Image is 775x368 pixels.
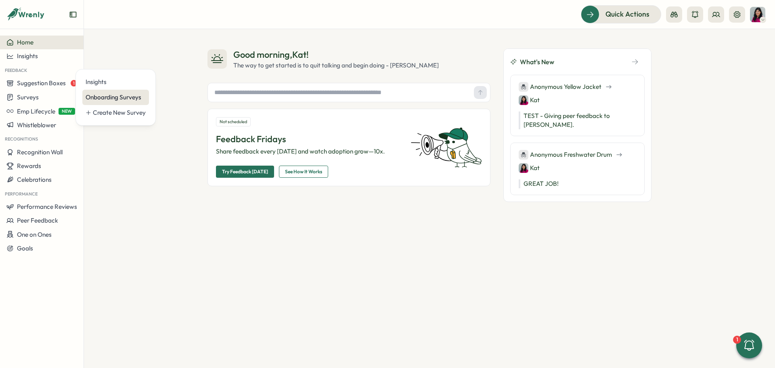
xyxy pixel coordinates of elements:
[519,82,601,92] div: Anonymous Yellow Jacket
[233,61,439,70] div: The way to get started is to quit talking and begin doing - [PERSON_NAME]
[736,332,762,358] button: 1
[17,162,41,170] span: Rewards
[17,121,56,129] span: Whistleblower
[733,336,741,344] div: 1
[71,80,77,86] span: 1
[17,244,33,252] span: Goals
[82,74,149,90] a: Insights
[82,90,149,105] a: Onboarding Surveys
[17,176,52,183] span: Celebrations
[519,111,636,129] p: TEST - Giving peer feedback to [PERSON_NAME].
[17,93,39,101] span: Surveys
[86,78,146,86] div: Insights
[69,11,77,19] button: Expand sidebar
[519,179,636,188] p: GREAT JOB!
[216,133,401,145] p: Feedback Fridays
[17,38,34,46] span: Home
[520,57,554,67] span: What's New
[222,166,268,177] span: Try Feedback [DATE]
[86,93,146,102] div: Onboarding Surveys
[17,217,58,224] span: Peer Feedback
[17,203,77,210] span: Performance Reviews
[519,163,540,173] div: Kat
[82,105,149,120] a: Create New Survey
[216,117,251,126] div: Not scheduled
[279,166,328,178] button: See How It Works
[285,166,322,177] span: See How It Works
[216,166,274,178] button: Try Feedback [DATE]
[17,231,52,238] span: One on Ones
[519,95,540,105] div: Kat
[519,95,528,105] img: Kat Haynes
[17,52,38,60] span: Insights
[519,149,612,160] div: Anonymous Freshwater Drum
[233,48,439,61] div: Good morning , Kat !
[581,5,661,23] button: Quick Actions
[17,107,55,115] span: Emp Lifecycle
[17,148,63,156] span: Recognition Wall
[17,79,66,87] span: Suggestion Boxes
[93,108,146,117] div: Create New Survey
[519,163,528,173] img: Kat Haynes
[59,108,75,115] span: NEW
[605,9,649,19] span: Quick Actions
[750,7,765,22] img: Kat Haynes
[216,147,401,156] p: Share feedback every [DATE] and watch adoption grow—10x.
